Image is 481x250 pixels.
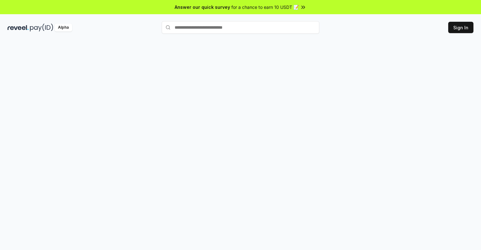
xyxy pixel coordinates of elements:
[175,4,230,10] span: Answer our quick survey
[55,24,72,32] div: Alpha
[231,4,299,10] span: for a chance to earn 10 USDT 📝
[8,24,29,32] img: reveel_dark
[448,22,473,33] button: Sign In
[30,24,53,32] img: pay_id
